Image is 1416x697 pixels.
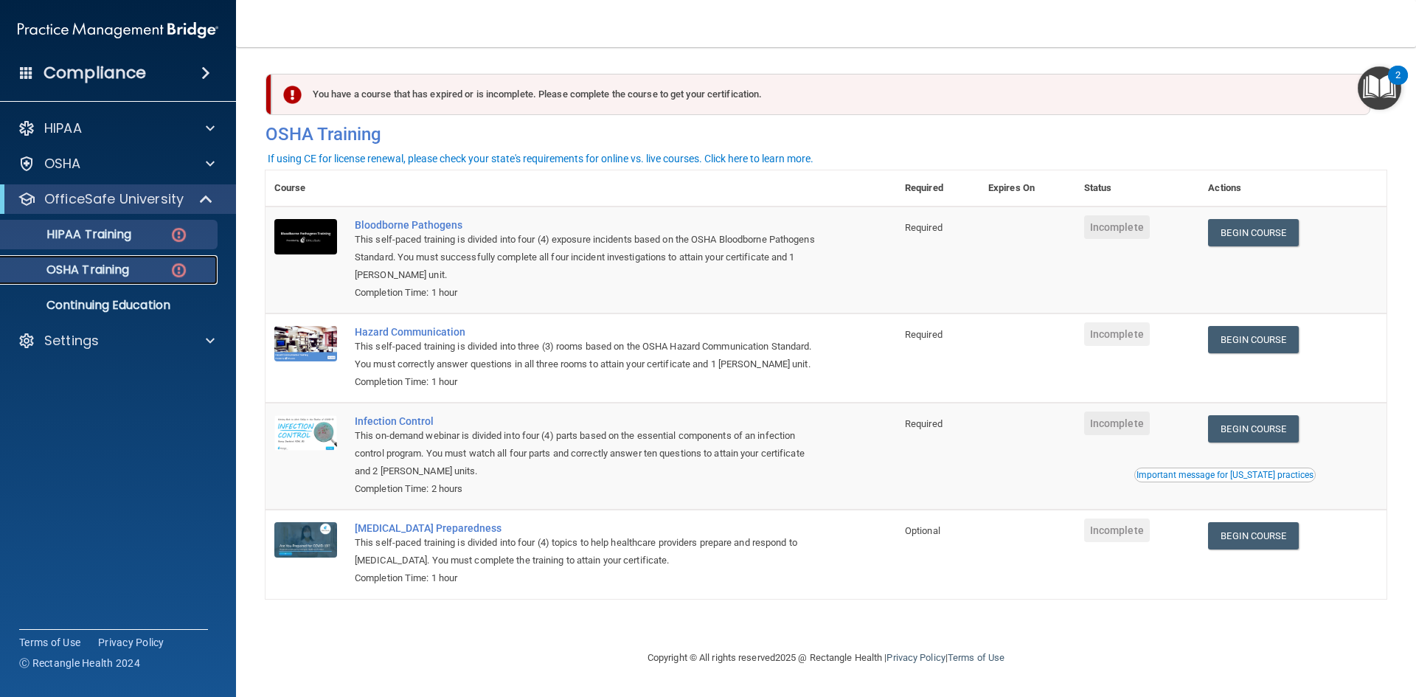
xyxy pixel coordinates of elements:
span: Incomplete [1084,519,1150,542]
a: Begin Course [1208,326,1298,353]
a: Infection Control [355,415,822,427]
th: Expires On [979,170,1075,207]
div: This self-paced training is divided into four (4) topics to help healthcare providers prepare and... [355,534,822,569]
th: Required [896,170,979,207]
a: Hazard Communication [355,326,822,338]
p: OSHA Training [10,263,129,277]
div: This self-paced training is divided into four (4) exposure incidents based on the OSHA Bloodborne... [355,231,822,284]
span: Optional [905,525,940,536]
p: Settings [44,332,99,350]
button: Read this if you are a dental practitioner in the state of CA [1134,468,1316,482]
div: This self-paced training is divided into three (3) rooms based on the OSHA Hazard Communication S... [355,338,822,373]
a: [MEDICAL_DATA] Preparedness [355,522,822,534]
span: Incomplete [1084,322,1150,346]
div: Important message for [US_STATE] practices [1136,471,1313,479]
a: HIPAA [18,119,215,137]
div: If using CE for license renewal, please check your state's requirements for online vs. live cours... [268,153,813,164]
img: danger-circle.6113f641.png [170,226,188,244]
a: OfficeSafe University [18,190,214,208]
a: Settings [18,332,215,350]
iframe: Drift Widget Chat Controller [1161,592,1398,651]
a: Begin Course [1208,219,1298,246]
div: Completion Time: 1 hour [355,284,822,302]
img: exclamation-circle-solid-danger.72ef9ffc.png [283,86,302,104]
span: Ⓒ Rectangle Health 2024 [19,656,140,670]
a: Privacy Policy [98,635,164,650]
button: If using CE for license renewal, please check your state's requirements for online vs. live cours... [265,151,816,166]
a: Begin Course [1208,415,1298,443]
span: Required [905,329,943,340]
button: Open Resource Center, 2 new notifications [1358,66,1401,110]
span: Required [905,222,943,233]
th: Status [1075,170,1200,207]
div: Completion Time: 1 hour [355,569,822,587]
a: Begin Course [1208,522,1298,549]
p: OSHA [44,155,81,173]
span: Incomplete [1084,412,1150,435]
div: Completion Time: 1 hour [355,373,822,391]
div: 2 [1395,75,1401,94]
p: HIPAA [44,119,82,137]
a: Terms of Use [19,635,80,650]
div: This on-demand webinar is divided into four (4) parts based on the essential components of an inf... [355,427,822,480]
a: Terms of Use [948,652,1004,663]
div: You have a course that has expired or is incomplete. Please complete the course to get your certi... [271,74,1370,115]
span: Required [905,418,943,429]
p: Continuing Education [10,298,211,313]
th: Course [265,170,346,207]
p: HIPAA Training [10,227,131,242]
img: PMB logo [18,15,218,45]
h4: Compliance [44,63,146,83]
p: OfficeSafe University [44,190,184,208]
span: Incomplete [1084,215,1150,239]
a: Privacy Policy [886,652,945,663]
a: OSHA [18,155,215,173]
img: danger-circle.6113f641.png [170,261,188,280]
div: Completion Time: 2 hours [355,480,822,498]
div: Copyright © All rights reserved 2025 @ Rectangle Health | | [557,634,1095,682]
a: Bloodborne Pathogens [355,219,822,231]
h4: OSHA Training [265,124,1386,145]
th: Actions [1199,170,1386,207]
